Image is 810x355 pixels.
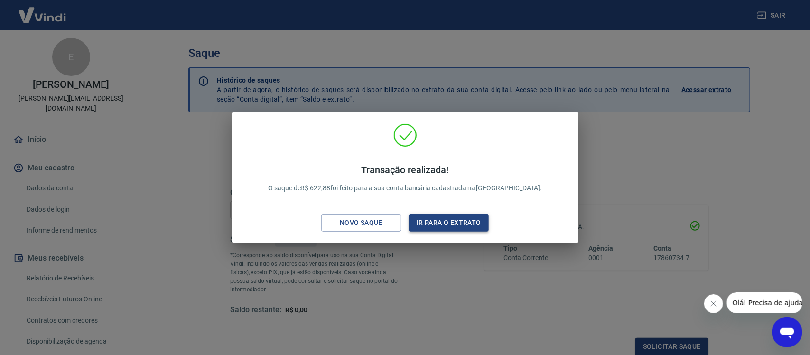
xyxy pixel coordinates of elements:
span: Olá! Precisa de ajuda? [6,7,80,14]
p: O saque de R$ 622,88 foi feito para a sua conta bancária cadastrada na [GEOGRAPHIC_DATA]. [268,164,542,193]
button: Ir para o extrato [409,214,489,232]
iframe: Mensagem da empresa [727,292,802,313]
button: Novo saque [321,214,401,232]
div: Novo saque [328,217,394,229]
iframe: Fechar mensagem [704,294,723,313]
h4: Transação realizada! [268,164,542,176]
iframe: Botão para abrir a janela de mensagens [772,317,802,347]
